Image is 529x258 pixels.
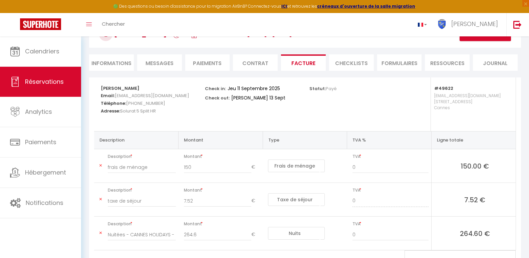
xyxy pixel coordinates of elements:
[352,219,429,229] span: TVA
[251,161,260,173] span: €
[20,18,61,30] img: Super Booking
[513,20,522,29] img: logout
[5,3,25,23] button: Ouvrir le widget de chat LiveChat
[126,98,165,108] span: [PHONE_NUMBER]
[25,77,64,86] span: Réservations
[251,195,260,207] span: €
[251,229,260,241] span: €
[281,3,287,9] a: ICI
[425,54,470,71] li: Ressources
[146,59,174,67] span: Messages
[451,20,498,28] span: [PERSON_NAME]
[432,13,506,36] a: ... [PERSON_NAME]
[108,186,176,195] span: Description
[437,19,447,29] img: ...
[101,108,120,114] strong: Adresse:
[101,100,126,106] strong: Téléphone:
[108,219,176,229] span: Description
[184,219,260,229] span: Montant
[347,131,432,149] th: TVA %
[89,54,134,71] li: Informations
[205,93,230,101] p: Check out:
[184,186,260,195] span: Montant
[205,84,226,92] p: Check in:
[326,85,337,92] span: Payé
[94,131,179,149] th: Description
[179,131,263,149] th: Montant
[434,91,509,124] p: [EMAIL_ADDRESS][DOMAIN_NAME] [STREET_ADDRESS] Cannes
[25,107,52,116] span: Analytics
[115,91,189,100] span: [EMAIL_ADDRESS][DOMAIN_NAME]
[184,152,260,161] span: Montant
[434,85,453,91] strong: #49622
[317,3,415,9] a: créneaux d'ouverture de la salle migration
[97,13,130,36] a: Chercher
[26,199,63,207] span: Notifications
[377,54,422,71] li: FORMULAIRES
[185,54,230,71] li: Paiements
[101,85,140,91] strong: [PERSON_NAME]
[101,92,115,99] strong: Email:
[329,54,374,71] li: CHECKLISTS
[25,168,66,177] span: Hébergement
[437,195,513,204] span: 7.52 €
[437,161,513,171] span: 150.00 €
[473,54,518,71] li: Journal
[108,152,176,161] span: Description
[25,138,56,146] span: Paiements
[437,229,513,238] span: 264.60 €
[263,131,347,149] th: Type
[352,186,429,195] span: TVA
[120,106,156,116] span: Solurat 5 Split HR
[102,20,125,27] span: Chercher
[25,47,59,55] span: Calendriers
[309,84,337,92] p: Statut:
[281,54,326,71] li: Facture
[352,152,429,161] span: TVA
[233,54,278,71] li: Contrat
[431,131,516,149] th: Ligne totale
